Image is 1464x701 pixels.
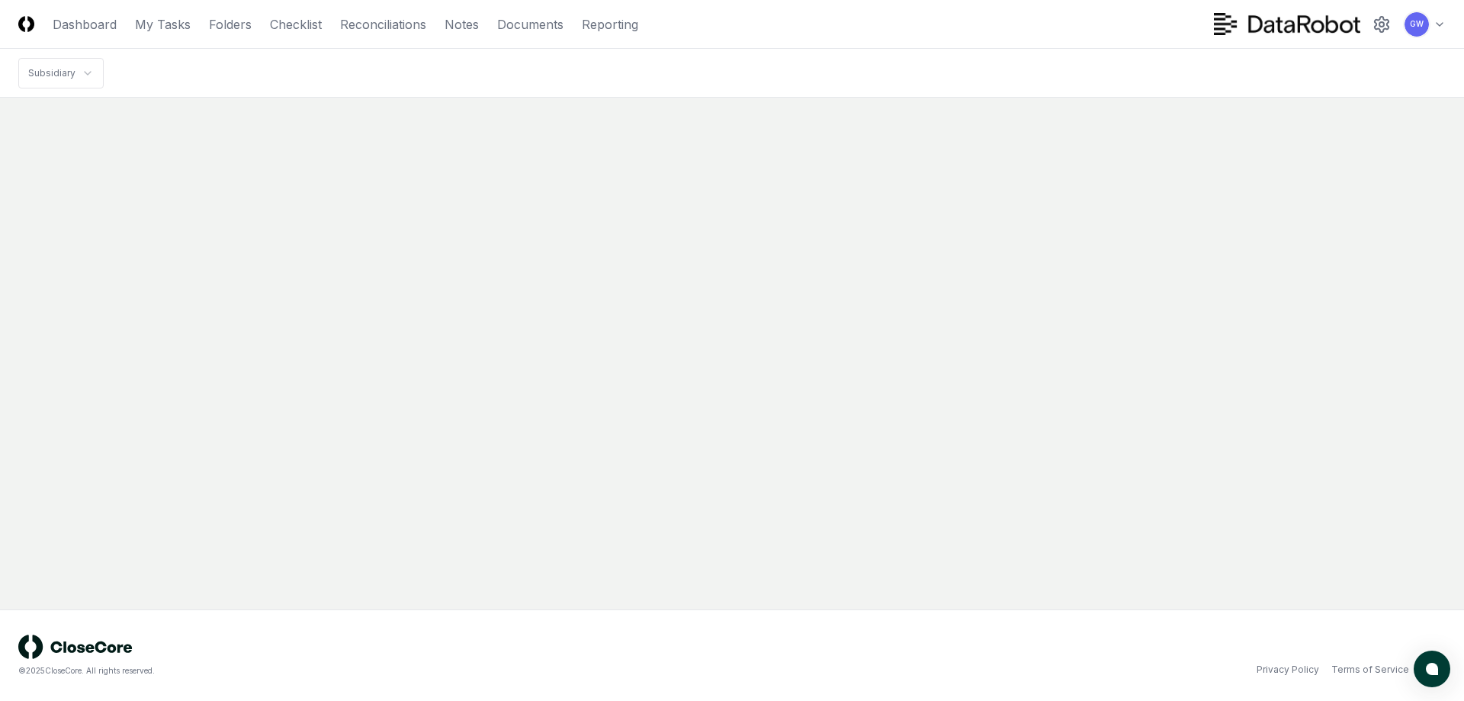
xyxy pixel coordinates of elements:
img: DataRobot logo [1214,13,1360,35]
a: Dashboard [53,15,117,34]
a: My Tasks [135,15,191,34]
img: logo [18,635,133,659]
button: GW [1403,11,1430,38]
div: © 2025 CloseCore. All rights reserved. [18,665,732,677]
a: Notes [445,15,479,34]
a: Reporting [582,15,638,34]
a: Terms of Service [1331,663,1409,677]
button: atlas-launcher [1414,651,1450,687]
div: Subsidiary [28,66,75,80]
span: GW [1410,18,1424,30]
a: Folders [209,15,252,34]
a: Documents [497,15,563,34]
img: Logo [18,16,34,32]
a: Reconciliations [340,15,426,34]
nav: breadcrumb [18,58,104,88]
a: Checklist [270,15,322,34]
a: Privacy Policy [1257,663,1319,677]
